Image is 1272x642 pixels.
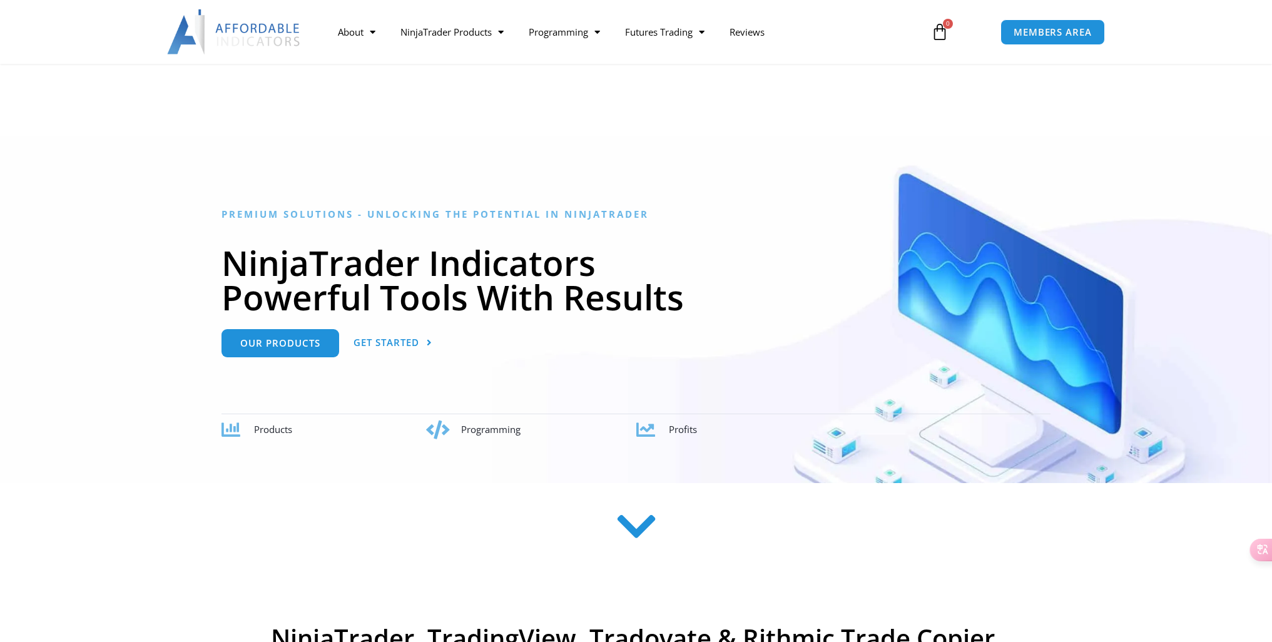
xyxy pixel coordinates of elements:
span: Profits [669,423,697,436]
span: Products [254,423,292,436]
span: 0 [943,19,953,29]
a: About [325,18,388,46]
a: Programming [516,18,613,46]
nav: Menu [325,18,916,46]
span: Our Products [240,339,320,348]
span: Programming [461,423,521,436]
a: Get Started [354,329,432,357]
span: Get Started [354,338,419,347]
a: Our Products [221,329,339,357]
a: NinjaTrader Products [388,18,516,46]
h6: Premium Solutions - Unlocking the Potential in NinjaTrader [221,208,1051,220]
img: LogoAI | Affordable Indicators – NinjaTrader [167,9,302,54]
a: MEMBERS AREA [1000,19,1105,45]
a: 0 [912,14,967,50]
span: MEMBERS AREA [1014,28,1092,37]
h1: NinjaTrader Indicators Powerful Tools With Results [221,245,1051,314]
a: Reviews [717,18,777,46]
a: Futures Trading [613,18,717,46]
